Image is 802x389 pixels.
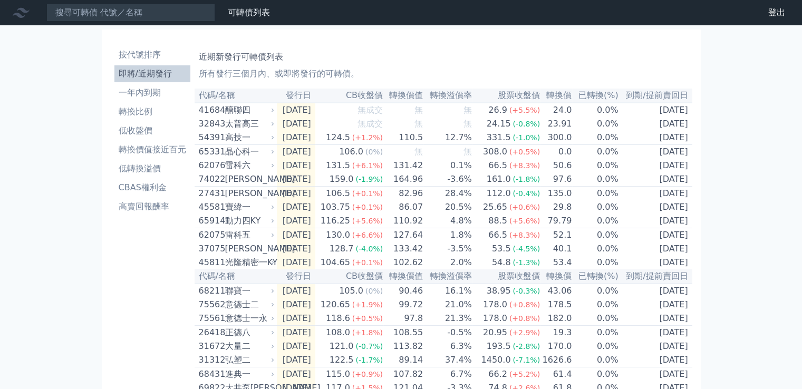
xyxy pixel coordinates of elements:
td: -0.5% [423,326,472,340]
td: [DATE] [619,200,692,214]
li: 轉換比例 [114,105,190,118]
span: 無 [463,105,472,115]
span: (-1.9%) [355,175,383,183]
td: 99.72 [383,298,423,312]
div: 53.5 [490,242,513,255]
td: [DATE] [277,367,315,382]
td: [DATE] [277,298,315,312]
div: 54391 [199,131,223,144]
td: 0.0% [572,353,619,367]
a: 高賣回報酬率 [114,198,190,215]
td: [DATE] [619,326,692,340]
div: 66.5 [486,229,509,241]
div: 24.15 [485,118,513,130]
td: [DATE] [619,145,692,159]
div: 120.65 [318,298,352,311]
td: 0.0% [572,312,619,326]
div: 193.5 [485,340,513,353]
span: (+0.6%) [509,203,540,211]
th: 代碼/名稱 [195,269,277,284]
td: 23.91 [540,117,572,131]
td: 37.4% [423,353,472,367]
a: 按代號排序 [114,46,190,63]
td: [DATE] [619,228,692,242]
td: 0.0% [572,200,619,214]
li: 高賣回報酬率 [114,200,190,213]
span: (+0.8%) [509,314,540,323]
span: (+0.5%) [509,148,540,156]
div: 178.0 [481,312,509,325]
td: -3.5% [423,242,472,256]
div: 雷科五 [225,229,273,241]
div: 105.0 [337,285,365,297]
div: 25.65 [481,201,509,213]
span: (-0.3%) [513,287,540,295]
span: 無 [414,105,423,115]
span: (+0.5%) [352,314,383,323]
div: [PERSON_NAME] [225,173,273,186]
td: [DATE] [619,353,692,367]
td: 86.07 [383,200,423,214]
td: 300.0 [540,131,572,145]
span: (+6.6%) [352,231,383,239]
th: 股票收盤價 [472,89,540,103]
div: 27431 [199,187,223,200]
span: (+6.1%) [352,161,383,170]
td: [DATE] [619,117,692,131]
div: 54.8 [490,256,513,269]
span: (-2.8%) [513,342,540,351]
a: 低收盤價 [114,122,190,139]
td: 52.1 [540,228,572,242]
td: [DATE] [277,200,315,214]
span: 無成交 [357,105,383,115]
div: 41684 [199,104,223,116]
div: 31312 [199,354,223,366]
td: -3.6% [423,172,472,187]
a: 登出 [760,4,794,21]
div: 66.5 [486,159,509,172]
td: 127.64 [383,228,423,242]
td: 0.0% [572,131,619,145]
a: 一年內到期 [114,84,190,101]
td: 53.4 [540,256,572,269]
div: 131.5 [324,159,352,172]
td: [DATE] [277,187,315,201]
div: 159.0 [327,173,356,186]
span: 無 [414,119,423,129]
a: 低轉換溢價 [114,160,190,177]
td: [DATE] [619,103,692,117]
td: 0.0% [572,187,619,201]
h1: 近期新發行可轉債列表 [199,51,688,63]
span: (+0.9%) [352,370,383,378]
td: 170.0 [540,339,572,353]
td: 102.62 [383,256,423,269]
td: [DATE] [277,242,315,256]
li: 低收盤價 [114,124,190,137]
span: (+1.8%) [352,328,383,337]
td: 82.96 [383,187,423,201]
div: 62076 [199,159,223,172]
div: 62075 [199,229,223,241]
div: 75562 [199,298,223,311]
td: [DATE] [619,284,692,298]
td: [DATE] [277,214,315,228]
span: (+1.2%) [352,133,383,142]
td: 21.0% [423,298,472,312]
td: 24.0 [540,103,572,117]
div: 大量二 [225,340,273,353]
td: 110.5 [383,131,423,145]
td: 61.4 [540,367,572,382]
a: 轉換比例 [114,103,190,120]
th: 已轉換(%) [572,269,619,284]
td: [DATE] [277,339,315,353]
div: 意德士二 [225,298,273,311]
div: 88.5 [486,215,509,227]
span: (-1.0%) [513,133,540,142]
td: 1.8% [423,228,472,242]
td: 133.42 [383,242,423,256]
td: 50.6 [540,159,572,172]
td: 0.0% [572,228,619,242]
div: 108.0 [324,326,352,339]
div: 正德八 [225,326,273,339]
th: 轉換價值 [383,89,423,103]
